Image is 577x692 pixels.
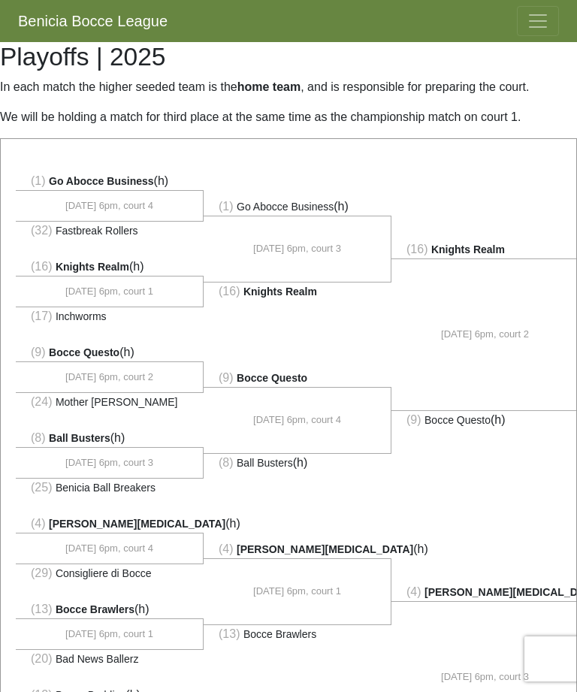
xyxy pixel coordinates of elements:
span: (24) [31,395,52,408]
span: (9) [406,413,421,426]
li: (h) [16,515,204,533]
span: (1) [219,200,234,213]
span: [DATE] 6pm, court 4 [65,198,153,213]
li: (h) [16,172,204,191]
span: Benicia Ball Breakers [56,482,156,494]
span: (17) [31,310,52,322]
span: (32) [31,224,52,237]
span: Knights Realm [56,261,129,273]
span: (1) [31,174,46,187]
span: Bocce Brawlers [243,628,316,640]
li: (h) [16,258,204,276]
span: [DATE] 6pm, court 1 [65,284,153,299]
span: Fastbreak Rollers [56,225,138,237]
span: Bocce Brawlers [56,603,134,615]
span: (13) [31,603,52,615]
strong: home team [237,80,301,93]
a: Benicia Bocce League [18,6,168,36]
span: Mother [PERSON_NAME] [56,396,178,408]
span: (4) [31,517,46,530]
span: Go Abocce Business [49,175,154,187]
span: [DATE] 6pm, court 4 [65,541,153,556]
span: Inchworms [56,310,107,322]
span: [DATE] 6pm, court 3 [65,455,153,470]
span: Bocce Questo [424,414,491,426]
span: (8) [31,431,46,444]
span: (9) [31,346,46,358]
span: (9) [219,371,234,384]
li: (h) [204,453,391,472]
span: [DATE] 6pm, court 2 [65,370,153,385]
span: (25) [31,481,52,494]
li: (h) [16,343,204,362]
span: (20) [31,652,52,665]
span: (8) [219,456,234,469]
span: Knights Realm [431,243,505,255]
span: Go Abocce Business [237,201,334,213]
span: Consigliere di Bocce [56,567,152,579]
span: [DATE] 6pm, court 4 [253,412,341,428]
span: (16) [406,243,427,255]
span: Bocce Questo [237,372,307,384]
span: [DATE] 6pm, court 1 [65,627,153,642]
span: (4) [219,542,234,555]
span: [PERSON_NAME][MEDICAL_DATA] [237,543,413,555]
button: Toggle navigation [517,6,559,36]
span: Ball Busters [237,457,293,469]
span: [DATE] 6pm, court 3 [441,669,529,684]
span: [DATE] 6pm, court 3 [253,241,341,256]
span: (16) [219,285,240,298]
span: (4) [406,585,421,598]
li: (h) [16,429,204,448]
span: Ball Busters [49,432,110,444]
li: (h) [204,540,391,559]
span: (16) [31,260,52,273]
span: Knights Realm [243,286,317,298]
span: [DATE] 6pm, court 1 [253,584,341,599]
li: (h) [16,600,204,619]
span: (29) [31,567,52,579]
span: Bocce Questo [49,346,119,358]
span: (13) [219,627,240,640]
li: (h) [204,198,391,216]
span: [DATE] 6pm, court 2 [441,327,529,342]
span: [PERSON_NAME][MEDICAL_DATA] [49,518,225,530]
span: Bad News Ballerz [56,653,139,665]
